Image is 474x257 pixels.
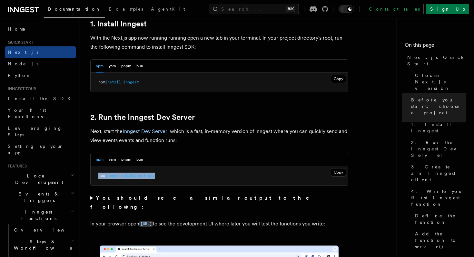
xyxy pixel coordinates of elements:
[415,72,466,91] span: Choose Next.js version
[5,164,27,169] span: Features
[90,195,318,210] strong: You should see a similar output to the following:
[11,236,76,254] button: Steps & Workflows
[409,161,466,186] a: 3. Create an Inngest client
[8,126,62,137] span: Leveraging Steps
[90,113,195,122] a: 2. Run the Inngest Dev Server
[405,52,466,70] a: Next.js Quick Start
[96,60,104,73] button: npm
[412,70,466,94] a: Choose Next.js version
[8,26,26,32] span: Home
[412,210,466,228] a: Define the function
[5,191,70,204] span: Events & Triggers
[105,173,146,178] span: inngest-cli@latest
[109,153,116,166] button: yarn
[123,80,139,84] span: inngest
[5,170,76,188] button: Local Development
[121,60,131,73] button: pnpm
[409,137,466,161] a: 2. Run the Inngest Dev Server
[148,173,155,178] span: dev
[90,19,147,28] a: 1. Install Inngest
[105,80,121,84] span: install
[90,33,348,52] p: With the Next.js app now running running open a new tab in your terminal. In your project directo...
[8,96,74,101] span: Install the SDK
[11,224,76,236] a: Overview
[415,213,466,225] span: Define the function
[5,206,76,224] button: Inngest Functions
[136,60,143,73] button: bun
[90,219,348,229] p: In your browser open to see the development UI where later you will test the functions you write:
[409,94,466,119] a: Before you start: choose a project
[415,231,466,250] span: Add the function to serve()
[339,5,354,13] button: Toggle dark mode
[411,188,466,207] span: 4. Write your first Inngest function
[8,108,46,119] span: Your first Functions
[5,122,76,140] a: Leveraging Steps
[5,104,76,122] a: Your first Functions
[14,227,80,233] span: Overview
[411,139,466,158] span: 2. Run the Inngest Dev Server
[109,60,116,73] button: yarn
[147,2,189,17] a: AgentKit
[286,6,295,12] kbd: ⌘K
[98,173,105,178] span: npx
[409,186,466,210] a: 4. Write your first Inngest function
[139,221,153,227] a: [URL]
[109,6,143,12] span: Examples
[8,50,38,55] span: Next.js
[96,153,104,166] button: npm
[5,209,70,222] span: Inngest Functions
[5,140,76,158] a: Setting up your app
[8,73,31,78] span: Python
[411,164,466,183] span: 3. Create an Inngest client
[98,80,105,84] span: npm
[331,168,346,176] button: Copy
[5,70,76,81] a: Python
[8,61,38,66] span: Node.js
[48,6,101,12] span: Documentation
[405,41,466,52] h4: On this page
[44,2,105,18] a: Documentation
[5,40,33,45] span: Quick start
[5,188,76,206] button: Events & Triggers
[409,119,466,137] a: 1. Install Inngest
[5,23,76,35] a: Home
[411,121,466,134] span: 1. Install Inngest
[105,2,147,17] a: Examples
[331,75,346,83] button: Copy
[5,173,70,186] span: Local Development
[90,194,348,212] summary: You should see a similar output to the following:
[412,228,466,252] a: Add the function to serve()
[5,93,76,104] a: Install the SDK
[5,58,76,70] a: Node.js
[5,86,36,91] span: Inngest tour
[210,4,299,14] button: Search...⌘K
[123,128,167,134] a: Inngest Dev Server
[151,6,185,12] span: AgentKit
[121,153,131,166] button: pnpm
[365,4,424,14] a: Contact sales
[90,127,348,145] p: Next, start the , which is a fast, in-memory version of Inngest where you can quickly send and vi...
[8,144,63,155] span: Setting up your app
[11,238,72,251] span: Steps & Workflows
[411,97,466,116] span: Before you start: choose a project
[5,46,76,58] a: Next.js
[136,153,143,166] button: bun
[407,54,466,67] span: Next.js Quick Start
[426,4,469,14] a: Sign Up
